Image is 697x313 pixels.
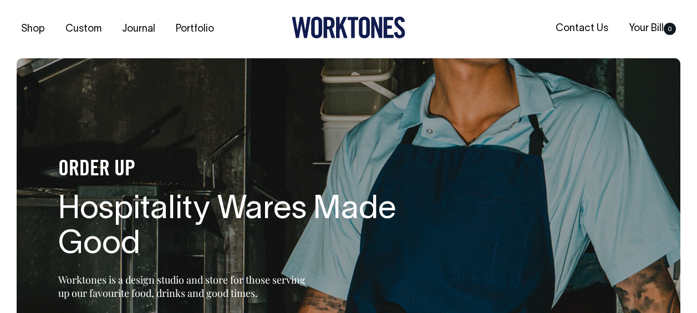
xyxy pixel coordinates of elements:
[171,20,218,38] a: Portfolio
[624,19,680,38] a: Your Bill0
[664,23,676,35] span: 0
[17,20,49,38] a: Shop
[551,19,613,38] a: Contact Us
[118,20,160,38] a: Journal
[58,193,413,264] h1: Hospitality Wares Made Good
[58,158,413,181] h4: ORDER UP
[58,273,311,300] p: Worktones is a design studio and store for those serving up our favourite food, drinks and good t...
[61,20,106,38] a: Custom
